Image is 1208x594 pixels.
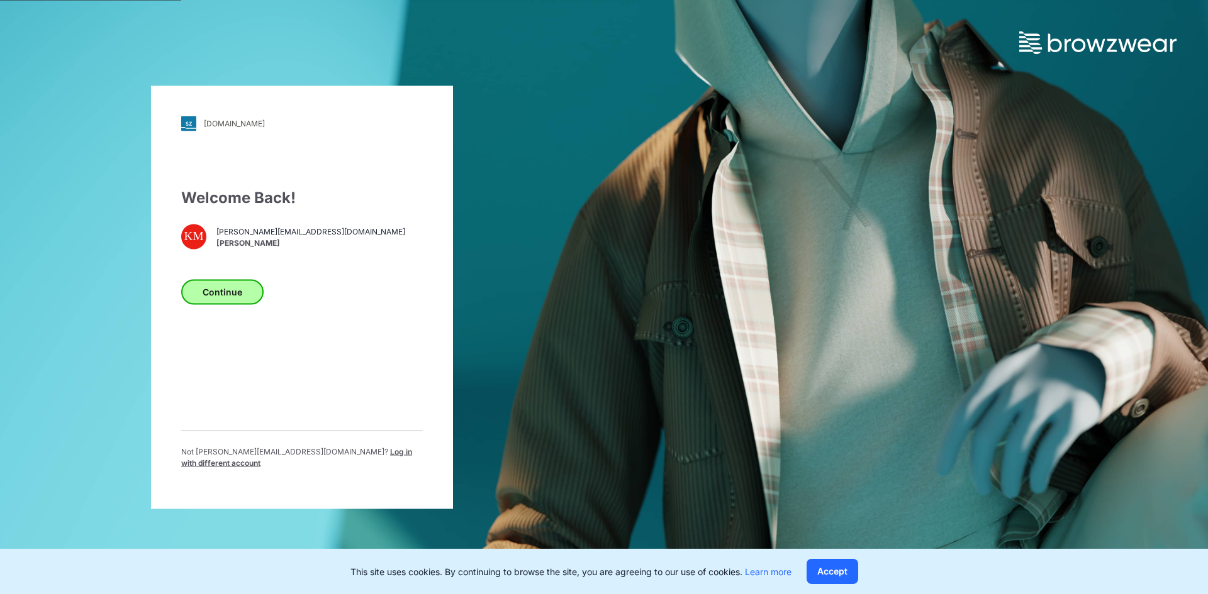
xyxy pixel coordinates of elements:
[745,566,791,577] a: Learn more
[1019,31,1177,54] img: browzwear-logo.73288ffb.svg
[807,559,858,584] button: Accept
[204,119,265,128] div: [DOMAIN_NAME]
[216,238,405,249] span: [PERSON_NAME]
[181,224,206,249] div: KM
[181,279,264,304] button: Continue
[181,446,423,468] p: Not [PERSON_NAME][EMAIL_ADDRESS][DOMAIN_NAME] ?
[350,565,791,578] p: This site uses cookies. By continuing to browse the site, you are agreeing to our use of cookies.
[181,116,196,131] img: svg+xml;base64,PHN2ZyB3aWR0aD0iMjgiIGhlaWdodD0iMjgiIHZpZXdCb3g9IjAgMCAyOCAyOCIgZmlsbD0ibm9uZSIgeG...
[181,186,423,209] div: Welcome Back!
[216,226,405,238] span: [PERSON_NAME][EMAIL_ADDRESS][DOMAIN_NAME]
[181,116,423,131] a: [DOMAIN_NAME]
